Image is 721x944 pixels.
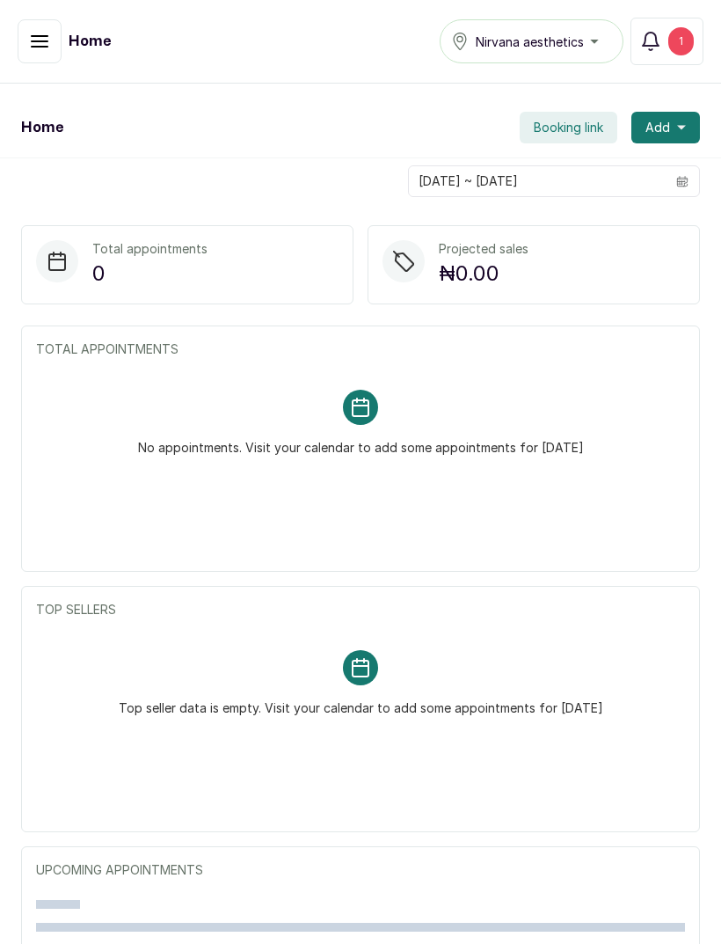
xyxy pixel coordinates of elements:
[36,861,685,879] p: UPCOMING APPOINTMENTS
[631,112,700,143] button: Add
[645,119,670,136] span: Add
[534,119,603,136] span: Booking link
[119,685,603,717] p: Top seller data is empty. Visit your calendar to add some appointments for [DATE]
[92,258,208,289] p: 0
[676,175,688,187] svg: calendar
[520,112,617,143] button: Booking link
[439,240,528,258] p: Projected sales
[36,601,685,618] p: TOP SELLERS
[440,19,623,63] button: Nirvana aesthetics
[409,166,666,196] input: Select date
[668,27,694,55] div: 1
[630,18,703,65] button: 1
[92,240,208,258] p: Total appointments
[69,31,111,52] h1: Home
[36,340,685,358] p: TOTAL APPOINTMENTS
[138,425,584,457] p: No appointments. Visit your calendar to add some appointments for [DATE]
[21,117,63,138] h1: Home
[439,258,528,289] p: ₦0.00
[476,33,584,51] span: Nirvana aesthetics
